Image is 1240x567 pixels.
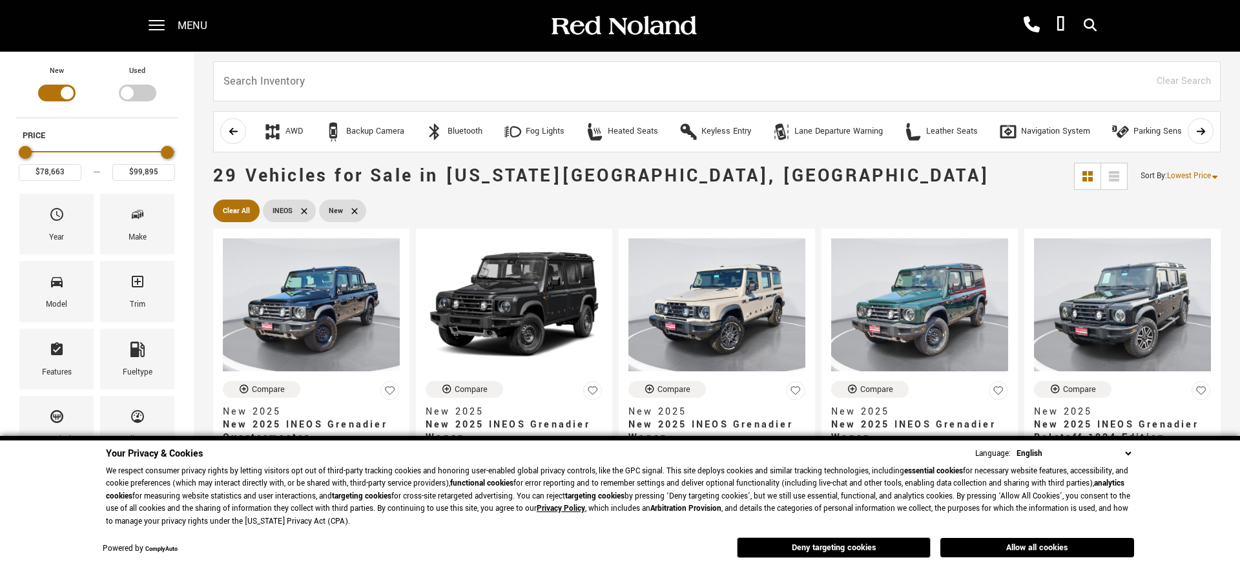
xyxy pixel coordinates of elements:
img: 2025 INEOS Grenadier Wagon [831,238,1008,371]
div: Navigation System [998,122,1018,141]
img: 2025 INEOS Grenadier Belstaff 1924 Edition [1034,238,1211,371]
label: Used [129,65,145,77]
div: Bluetooth [425,122,444,141]
div: Backup Camera [324,122,343,141]
img: 2025 INEOS Grenadier Wagon [426,238,603,371]
div: AWD [263,122,282,141]
span: INEOS [273,203,293,219]
div: Leather Seats [926,126,978,138]
span: Transmission [49,406,65,433]
span: Trim [130,271,145,298]
button: scroll right [1188,118,1214,144]
span: Sort By : [1141,170,1167,181]
button: Save Vehicle [380,381,400,406]
div: Lane Departure Warning [772,122,791,141]
button: Lane Departure WarningLane Departure Warning [765,118,890,145]
p: We respect consumer privacy rights by letting visitors opt out of third-party tracking cookies an... [106,465,1134,528]
span: New 2025 [628,406,796,418]
span: Mileage [130,406,145,433]
div: TransmissionTransmission [19,396,94,457]
div: Features [42,366,72,380]
button: Compare Vehicle [426,381,503,398]
strong: Arbitration Provision [650,503,721,514]
span: New 2025 INEOS Grenadier Belstaff 1924 Edition [1034,418,1201,444]
span: Your Privacy & Cookies [106,447,203,460]
span: Lowest Price [1167,170,1211,181]
a: Privacy Policy [537,503,585,514]
div: Make [129,231,147,245]
img: Red Noland Auto Group [549,15,697,37]
button: Keyless EntryKeyless Entry [672,118,758,145]
div: Navigation System [1021,126,1090,138]
div: Maximum Price [161,146,174,159]
button: Backup CameraBackup Camera [316,118,411,145]
div: Price [19,141,175,181]
div: Lane Departure Warning [794,126,883,138]
img: 2025 INEOS Grenadier Quartermaster [223,238,400,371]
button: Deny targeting cookies [737,537,931,558]
span: New 2025 [223,406,390,418]
div: Parking Sensors / Assist [1111,122,1130,141]
div: Parking Sensors / Assist [1133,126,1225,138]
div: Leather Seats [904,122,923,141]
div: Minimum Price [19,146,32,159]
button: Save Vehicle [583,381,603,406]
div: Fueltype [123,366,152,380]
button: Leather SeatsLeather Seats [896,118,985,145]
span: New 2025 INEOS Grenadier Wagon [831,418,998,444]
span: New 2025 [426,406,593,418]
button: Save Vehicle [989,381,1008,406]
input: Maximum [112,164,175,181]
a: New 2025New 2025 INEOS Grenadier Wagon [831,406,1008,444]
span: 29 Vehicles for Sale in [US_STATE][GEOGRAPHIC_DATA], [GEOGRAPHIC_DATA] [213,163,989,189]
strong: targeting cookies [332,491,391,502]
button: Parking Sensors / AssistParking Sensors / Assist [1104,118,1232,145]
div: Bluetooth [448,126,482,138]
span: Model [49,271,65,298]
span: New 2025 INEOS Grenadier Quartermaster [223,418,390,444]
a: New 2025New 2025 INEOS Grenadier Quartermaster [223,406,400,444]
div: Compare [860,384,893,395]
button: Navigation SystemNavigation System [991,118,1097,145]
div: Heated Seats [608,126,658,138]
div: Compare [657,384,690,395]
div: YearYear [19,194,94,254]
a: New 2025New 2025 INEOS Grenadier Wagon [628,406,805,444]
div: Mileage [124,433,150,447]
div: Heated Seats [585,122,604,141]
div: Compare [1063,384,1096,395]
a: New 2025New 2025 INEOS Grenadier Belstaff 1924 Edition [1034,406,1211,444]
span: Year [49,203,65,231]
span: Clear All [223,203,250,219]
div: Year [49,231,64,245]
div: ModelModel [19,261,94,322]
strong: functional cookies [450,478,513,489]
h5: Price [23,130,171,141]
div: Compare [252,384,285,395]
select: Language Select [1013,447,1134,460]
button: Compare Vehicle [628,381,706,398]
span: New 2025 [831,406,998,418]
button: Compare Vehicle [831,381,909,398]
span: Fueltype [130,338,145,366]
label: New [50,65,64,77]
button: BluetoothBluetooth [418,118,490,145]
div: Compare [455,384,488,395]
strong: targeting cookies [565,491,625,502]
button: AWDAWD [256,118,310,145]
button: Heated SeatsHeated Seats [578,118,665,145]
a: New 2025New 2025 INEOS Grenadier Wagon [426,406,603,444]
span: New 2025 [1034,406,1201,418]
button: Save Vehicle [786,381,805,406]
div: Model [46,298,67,312]
button: Save Vehicle [1192,381,1211,406]
input: Minimum [19,164,81,181]
a: ComplyAuto [145,545,178,553]
span: Make [130,203,145,231]
button: scroll left [220,118,246,144]
div: MileageMileage [100,396,174,457]
span: New [329,203,343,219]
div: MakeMake [100,194,174,254]
span: New 2025 INEOS Grenadier Wagon [628,418,796,444]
